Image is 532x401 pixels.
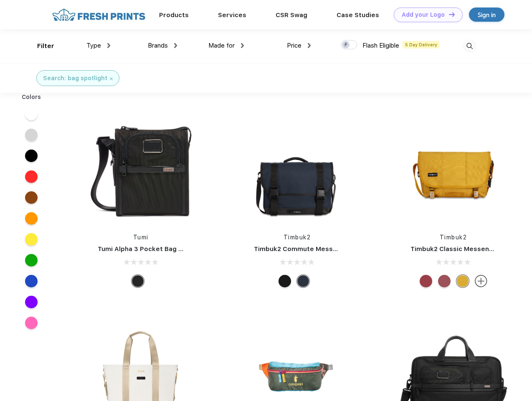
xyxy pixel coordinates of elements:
[478,10,496,20] div: Sign in
[148,42,168,49] span: Brands
[110,77,113,80] img: filter_cancel.svg
[463,39,476,53] img: desktop_search.svg
[208,42,235,49] span: Made for
[107,43,110,48] img: dropdown.png
[85,114,196,225] img: func=resize&h=266
[37,41,54,51] div: Filter
[43,74,107,83] div: Search: bag spotlight
[297,275,309,287] div: Eco Nautical
[438,275,451,287] div: Eco Collegiate Red
[402,11,445,18] div: Add your Logo
[420,275,432,287] div: Eco Bookish
[284,234,311,241] a: Timbuk2
[241,43,244,48] img: dropdown.png
[98,245,195,253] a: Tumi Alpha 3 Pocket Bag Small
[362,42,399,49] span: Flash Eligible
[449,12,455,17] img: DT
[410,245,514,253] a: Timbuk2 Classic Messenger Bag
[308,43,311,48] img: dropdown.png
[398,114,509,225] img: func=resize&h=266
[403,41,440,48] span: 5 Day Delivery
[241,114,352,225] img: func=resize&h=266
[174,43,177,48] img: dropdown.png
[133,234,149,241] a: Tumi
[440,234,467,241] a: Timbuk2
[15,93,48,102] div: Colors
[287,42,301,49] span: Price
[279,275,291,287] div: Eco Black
[86,42,101,49] span: Type
[132,275,144,287] div: Black
[254,245,366,253] a: Timbuk2 Commute Messenger Bag
[456,275,469,287] div: Eco Amber
[475,275,487,287] img: more.svg
[469,8,504,22] a: Sign in
[159,11,189,19] a: Products
[50,8,148,22] img: fo%20logo%202.webp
